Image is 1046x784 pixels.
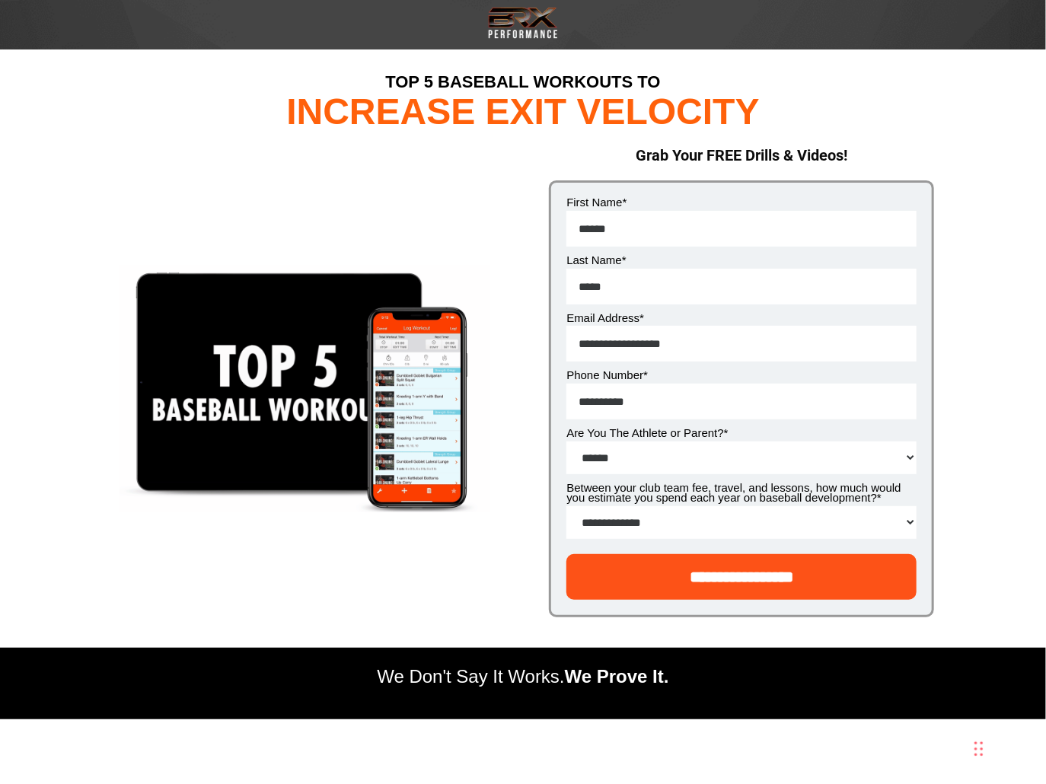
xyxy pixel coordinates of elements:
span: First Name [566,196,622,209]
img: Transparent-Black-BRX-Logo-White-Performance [486,4,560,42]
span: Between your club team fee, travel, and lessons, how much would you estimate you spend each year ... [566,481,901,504]
img: Top 5 Workouts - Exit [120,266,490,513]
span: Phone Number [566,368,643,381]
iframe: Chat Widget [822,620,1046,784]
span: Last Name [566,253,622,266]
span: We Don't Say It Works. [377,666,564,687]
span: Are You The Athlete or Parent? [566,426,724,439]
span: We Prove It. [565,666,669,687]
h2: Grab Your FREE Drills & Videos! [549,145,934,165]
span: INCREASE EXIT VELOCITY [286,91,759,132]
span: TOP 5 BASEBALL WORKOUTS TO [385,72,660,91]
span: Email Address [566,311,639,324]
div: Drag [974,726,984,772]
